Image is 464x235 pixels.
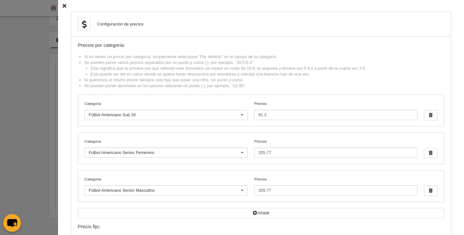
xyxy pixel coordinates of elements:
[89,150,154,155] span: Fútbol Americano Senior Femenino
[78,208,444,218] button: Añadir
[63,4,66,8] i: Cerrar
[254,101,417,120] label: Precios
[84,101,248,107] label: Categoría
[254,185,417,196] input: Precios
[254,110,417,120] input: Precios
[254,176,417,196] label: Precios
[84,138,248,144] label: Categoría
[254,148,417,158] input: Precios
[84,83,444,89] li: Se pueden poner decimales en los precios utilizando un punto (.), por ejemplo, "10.90".
[89,112,136,117] span: Fútbol Americano Sub 20
[89,188,155,193] span: Fútbol Americano Senior Masculino
[3,214,21,232] button: chat-button
[84,176,248,182] label: Categoría
[84,60,444,77] li: Se pueden poner varios precios separados por un punto y coma (;), por ejemplo, "10;5;5;3".
[84,54,444,60] li: Si no tienes un precio por categoría, simplemente selecciona "Por defecto" en el campo de la cate...
[78,224,444,230] div: Precio fijo:
[91,66,444,71] li: Esto significa que la primera vez que rellenen este formulario se creará un coste de 10 €, la seg...
[78,43,444,48] div: Precios por categoría:
[91,71,444,77] li: Esto puede ser útil en casos donde se quiere hacer descuentos por inscribirse o solicitar una lic...
[254,138,417,158] label: Precios
[97,21,143,27] div: Configuración de precios
[84,77,444,83] li: Si queremos el mismo precio siempre sólo hay que poner una cifra, sin punto y coma.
